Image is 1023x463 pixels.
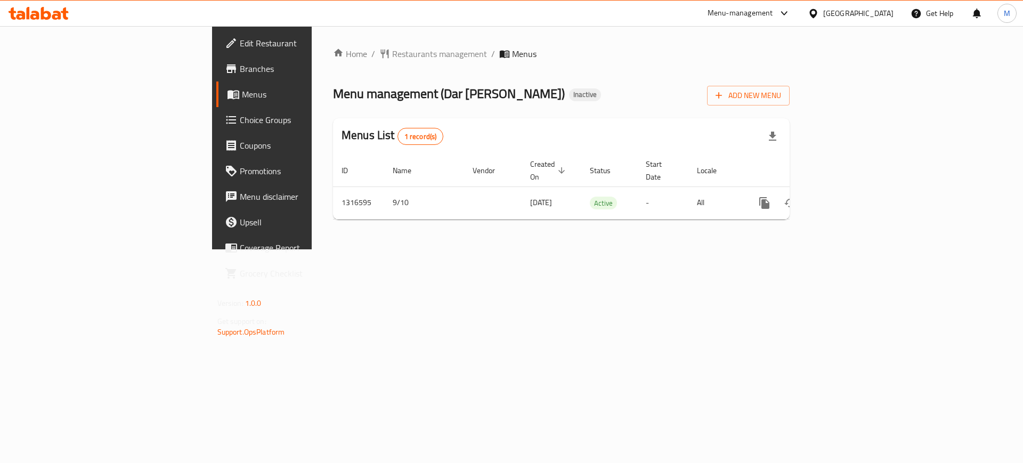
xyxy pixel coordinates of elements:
a: Promotions [216,158,383,184]
li: / [491,47,495,60]
span: Get support on: [217,314,266,328]
span: Active [590,197,617,209]
a: Restaurants management [379,47,487,60]
span: Start Date [646,158,676,183]
span: Coverage Report [240,241,375,254]
table: enhanced table [333,155,863,220]
span: Name [393,164,425,177]
span: 1 record(s) [398,132,443,142]
a: Choice Groups [216,107,383,133]
div: Export file [760,124,785,149]
span: Restaurants management [392,47,487,60]
div: [GEOGRAPHIC_DATA] [823,7,894,19]
a: Edit Restaurant [216,30,383,56]
span: Coupons [240,139,375,152]
a: Menu disclaimer [216,184,383,209]
h2: Menus List [342,127,443,145]
span: Edit Restaurant [240,37,375,50]
span: Branches [240,62,375,75]
span: Status [590,164,624,177]
a: Coverage Report [216,235,383,261]
div: Total records count [397,128,444,145]
button: more [752,190,777,216]
span: Menus [242,88,375,101]
div: Menu-management [708,7,773,20]
span: Menu disclaimer [240,190,375,203]
span: Vendor [473,164,509,177]
span: Grocery Checklist [240,267,375,280]
span: Promotions [240,165,375,177]
td: - [637,186,688,219]
span: 1.0.0 [245,296,262,310]
span: Inactive [569,90,601,99]
span: Menus [512,47,537,60]
td: All [688,186,743,219]
span: Locale [697,164,730,177]
span: Version: [217,296,243,310]
span: Upsell [240,216,375,229]
a: Support.OpsPlatform [217,325,285,339]
button: Change Status [777,190,803,216]
span: [DATE] [530,196,552,209]
td: 9/10 [384,186,464,219]
nav: breadcrumb [333,47,790,60]
div: Inactive [569,88,601,101]
span: Choice Groups [240,113,375,126]
span: Add New Menu [716,89,781,102]
a: Grocery Checklist [216,261,383,286]
a: Coupons [216,133,383,158]
a: Menus [216,82,383,107]
span: ID [342,164,362,177]
span: M [1004,7,1010,19]
a: Upsell [216,209,383,235]
th: Actions [743,155,863,187]
button: Add New Menu [707,86,790,105]
span: Menu management ( Dar [PERSON_NAME] ) [333,82,565,105]
a: Branches [216,56,383,82]
span: Created On [530,158,569,183]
